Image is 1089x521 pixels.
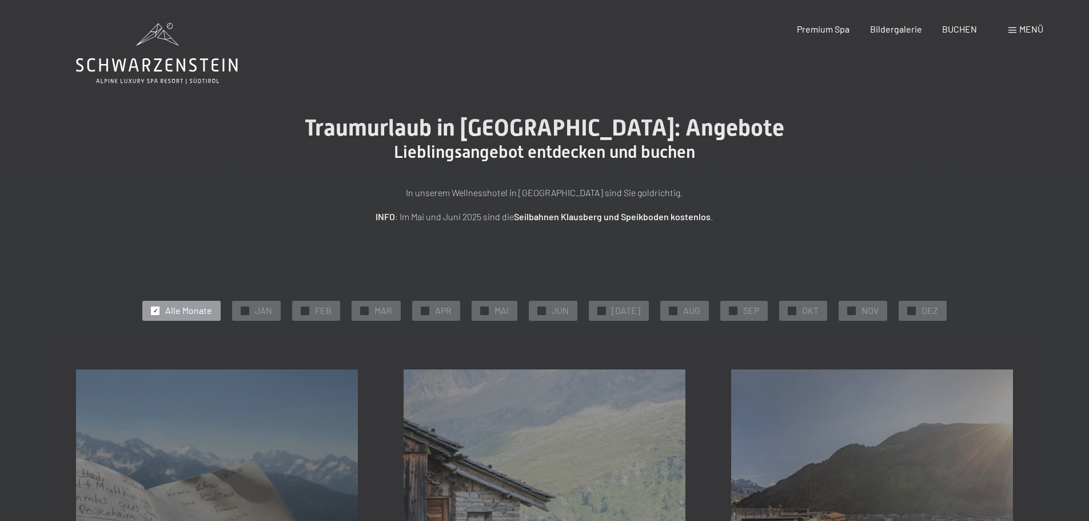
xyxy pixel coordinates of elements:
[362,307,367,315] span: ✓
[259,209,831,224] p: : Im Mai und Juni 2025 sind die .
[394,142,695,162] span: Lieblingsangebot entdecken und buchen
[165,304,212,317] span: Alle Monate
[243,307,248,315] span: ✓
[153,307,158,315] span: ✓
[494,304,509,317] span: MAI
[305,114,784,141] span: Traumurlaub in [GEOGRAPHIC_DATA]: Angebote
[797,23,849,34] a: Premium Spa
[1019,23,1043,34] span: Menü
[870,23,922,34] a: Bildergalerie
[802,304,819,317] span: OKT
[315,304,332,317] span: FEB
[435,304,452,317] span: APR
[259,185,831,200] p: In unserem Wellnesshotel in [GEOGRAPHIC_DATA] sind Sie goldrichtig.
[540,307,544,315] span: ✓
[374,304,392,317] span: MAR
[612,304,640,317] span: [DATE]
[255,304,272,317] span: JAN
[552,304,569,317] span: JUN
[910,307,914,315] span: ✓
[423,307,428,315] span: ✓
[849,307,854,315] span: ✓
[514,211,711,222] strong: Seilbahnen Klausberg und Speikboden kostenlos
[671,307,676,315] span: ✓
[942,23,977,34] a: BUCHEN
[482,307,487,315] span: ✓
[376,211,395,222] strong: INFO
[683,304,700,317] span: AUG
[303,307,308,315] span: ✓
[743,304,759,317] span: SEP
[790,307,795,315] span: ✓
[922,304,938,317] span: DEZ
[600,307,604,315] span: ✓
[731,307,736,315] span: ✓
[861,304,879,317] span: NOV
